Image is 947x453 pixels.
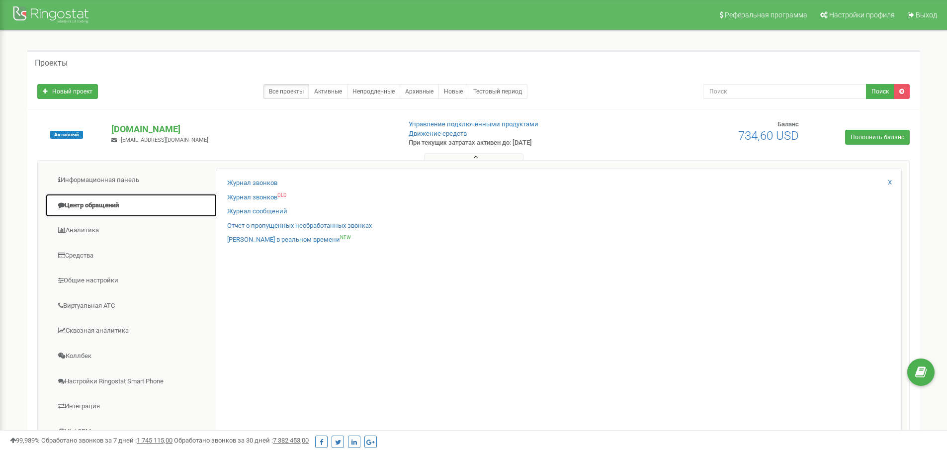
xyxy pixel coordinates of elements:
[400,84,439,99] a: Архивные
[725,11,807,19] span: Реферальная программа
[845,130,910,145] a: Пополнить баланс
[10,437,40,444] span: 99,989%
[777,120,799,128] span: Баланс
[41,437,172,444] span: Обработано звонков за 7 дней :
[45,294,217,318] a: Виртуальная АТС
[37,84,98,99] a: Новый проект
[409,120,538,128] a: Управление подключенными продуктами
[347,84,400,99] a: Непродленные
[227,207,287,216] a: Журнал сообщений
[703,84,866,99] input: Поиск
[738,129,799,143] span: 734,60 USD
[45,193,217,218] a: Центр обращений
[45,218,217,243] a: Аналитика
[45,244,217,268] a: Средства
[35,59,68,68] h5: Проекты
[121,137,208,143] span: [EMAIL_ADDRESS][DOMAIN_NAME]
[45,168,217,192] a: Информационная панель
[409,130,467,137] a: Движение средств
[174,437,309,444] span: Обработано звонков за 30 дней :
[45,269,217,293] a: Общие настройки
[137,437,172,444] u: 1 745 115,00
[227,193,286,202] a: Журнал звонковOLD
[829,11,895,19] span: Настройки профиля
[866,84,894,99] button: Поиск
[227,235,351,245] a: [PERSON_NAME] в реальном времениNEW
[45,394,217,419] a: Интеграция
[263,84,309,99] a: Все проекты
[438,84,468,99] a: Новые
[340,235,351,240] sup: NEW
[916,11,937,19] span: Выход
[45,344,217,368] a: Коллбек
[45,319,217,343] a: Сквозная аналитика
[273,437,309,444] u: 7 382 453,00
[45,420,217,444] a: Mini CRM
[468,84,527,99] a: Тестовый период
[227,221,372,231] a: Отчет о пропущенных необработанных звонках
[111,123,392,136] p: [DOMAIN_NAME]
[227,179,277,188] a: Журнал звонков
[277,192,286,198] sup: OLD
[888,178,892,187] a: X
[50,131,83,139] span: Активный
[45,369,217,394] a: Настройки Ringostat Smart Phone
[409,138,615,148] p: При текущих затратах активен до: [DATE]
[309,84,347,99] a: Активные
